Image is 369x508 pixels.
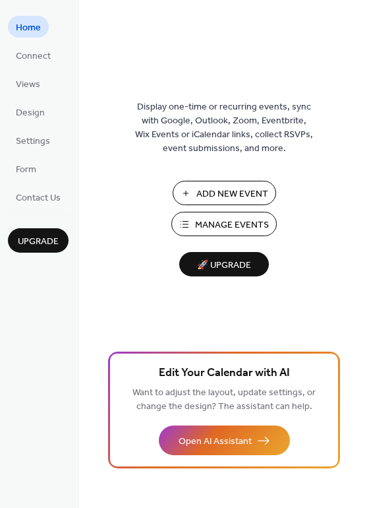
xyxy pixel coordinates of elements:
[8,158,44,179] a: Form
[179,252,269,276] button: 🚀 Upgrade
[173,181,276,205] button: Add New Event
[171,212,277,236] button: Manage Events
[16,191,61,205] span: Contact Us
[16,21,41,35] span: Home
[179,435,252,449] span: Open AI Assistant
[159,364,290,383] span: Edit Your Calendar with AI
[8,228,69,253] button: Upgrade
[16,78,40,92] span: Views
[16,106,45,120] span: Design
[8,101,53,123] a: Design
[195,218,269,232] span: Manage Events
[8,129,58,151] a: Settings
[16,163,36,177] span: Form
[187,257,261,274] span: 🚀 Upgrade
[159,426,290,455] button: Open AI Assistant
[18,235,59,249] span: Upgrade
[8,73,48,94] a: Views
[8,44,59,66] a: Connect
[8,186,69,208] a: Contact Us
[8,16,49,38] a: Home
[132,384,316,416] span: Want to adjust the layout, update settings, or change the design? The assistant can help.
[196,187,268,201] span: Add New Event
[135,100,313,156] span: Display one-time or recurring events, sync with Google, Outlook, Zoom, Eventbrite, Wix Events or ...
[16,135,50,148] span: Settings
[16,49,51,63] span: Connect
